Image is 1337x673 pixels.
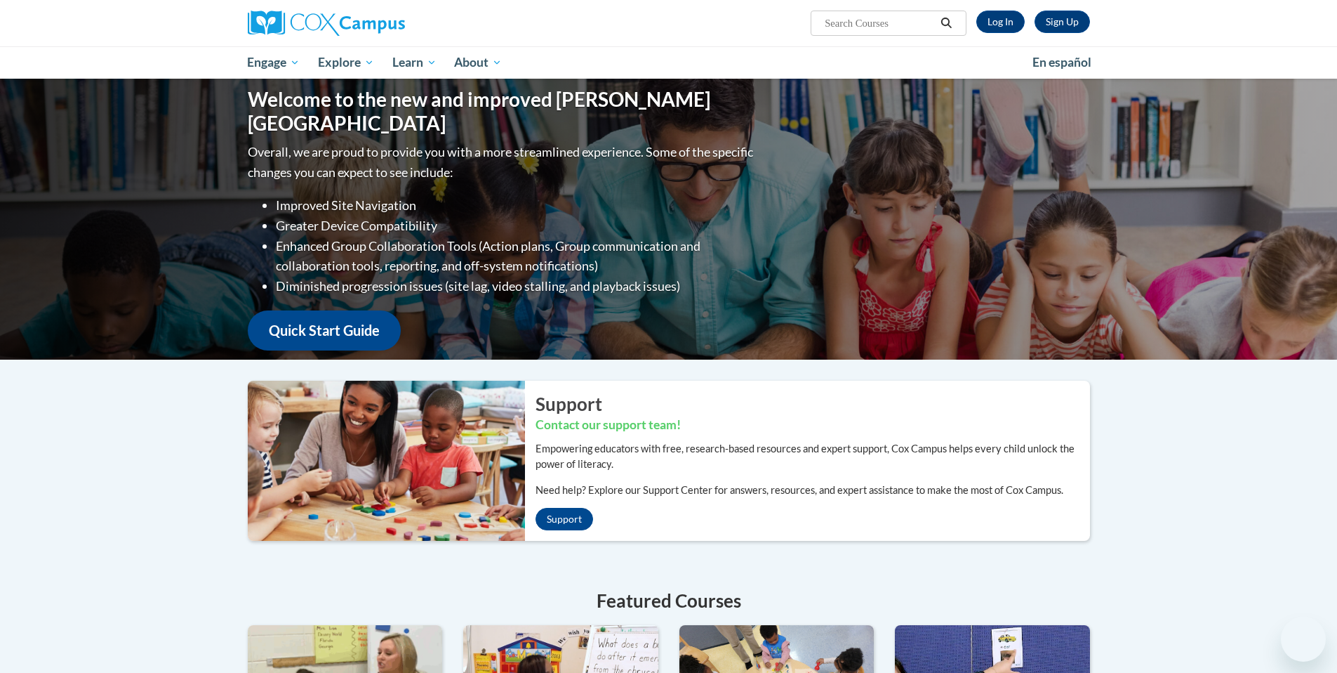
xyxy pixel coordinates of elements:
[309,46,383,79] a: Explore
[1035,11,1090,33] a: Register
[248,88,757,135] h1: Welcome to the new and improved [PERSON_NAME][GEOGRAPHIC_DATA]
[227,46,1111,79] div: Main menu
[248,11,514,36] a: Cox Campus
[1032,55,1091,70] span: En español
[276,276,757,296] li: Diminished progression issues (site lag, video stalling, and playback issues)
[247,54,300,71] span: Engage
[936,15,957,32] button: Search
[1023,48,1100,77] a: En español
[237,381,525,541] img: ...
[823,15,936,32] input: Search Courses
[318,54,374,71] span: Explore
[276,216,757,236] li: Greater Device Compatibility
[536,441,1090,472] p: Empowering educators with free, research-based resources and expert support, Cox Campus helps eve...
[383,46,446,79] a: Learn
[536,417,1090,434] h3: Contact our support team!
[976,11,1025,33] a: Log In
[1281,617,1326,662] iframe: Button to launch messaging window
[248,587,1090,615] h4: Featured Courses
[536,391,1090,417] h2: Support
[536,508,593,530] a: Support
[248,11,405,36] img: Cox Campus
[536,483,1090,498] p: Need help? Explore our Support Center for answers, resources, and expert assistance to make the m...
[248,311,401,351] a: Quick Start Guide
[276,195,757,216] li: Improved Site Navigation
[276,236,757,277] li: Enhanced Group Collaboration Tools (Action plans, Group communication and collaboration tools, re...
[239,46,310,79] a: Engage
[445,46,511,79] a: About
[248,142,757,183] p: Overall, we are proud to provide you with a more streamlined experience. Some of the specific cha...
[454,54,502,71] span: About
[392,54,437,71] span: Learn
